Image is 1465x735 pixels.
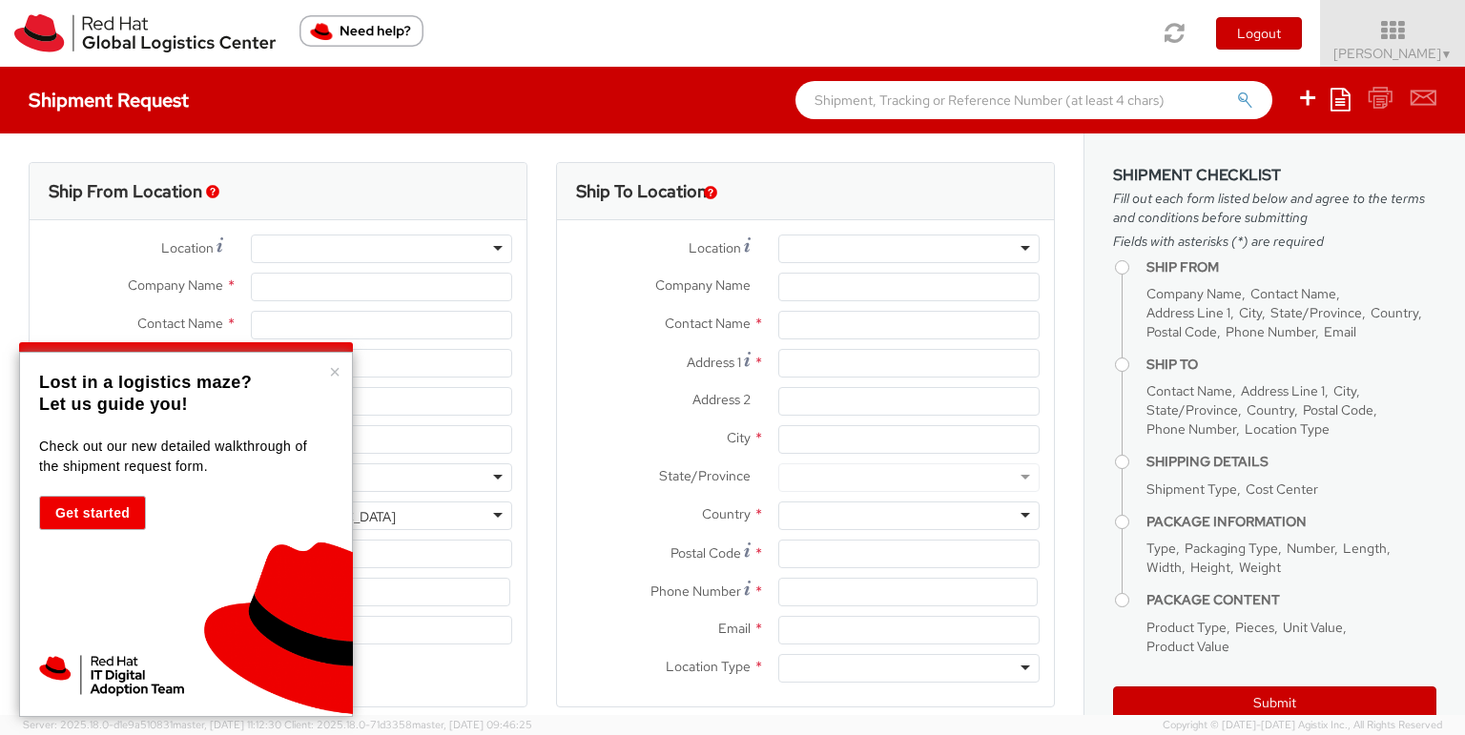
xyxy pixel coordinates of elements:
[39,496,146,530] button: Get started
[1146,515,1436,529] h4: Package Information
[1113,189,1436,227] span: Fill out each form listed below and agree to the terms and conditions before submitting
[1303,401,1373,419] span: Postal Code
[1343,540,1387,557] span: Length
[1226,323,1315,340] span: Phone Number
[1113,167,1436,184] h3: Shipment Checklist
[655,276,751,294] span: Company Name
[576,182,707,201] h3: Ship To Location
[1146,285,1242,302] span: Company Name
[1146,420,1236,438] span: Phone Number
[39,437,328,477] p: Check out our new detailed walkthrough of the shipment request form.
[692,391,751,408] span: Address 2
[1163,718,1442,733] span: Copyright © [DATE]-[DATE] Agistix Inc., All Rights Reserved
[1146,559,1182,576] span: Width
[1246,480,1318,498] span: Cost Center
[1146,357,1436,372] h4: Ship To
[665,315,751,332] span: Contact Name
[14,14,276,52] img: rh-logistics-00dfa346123c4ec078e1.svg
[1185,540,1278,557] span: Packaging Type
[666,658,751,675] span: Location Type
[299,15,423,47] button: Need help?
[1146,593,1436,607] h4: Package Content
[1146,638,1229,655] span: Product Value
[1250,285,1336,302] span: Contact Name
[671,544,741,561] span: Postal Code
[1333,382,1356,399] span: City
[39,395,188,414] strong: Let us guide you!
[137,315,223,332] span: Contact Name
[1146,455,1436,469] h4: Shipping Details
[1146,323,1217,340] span: Postal Code
[1333,45,1453,62] span: [PERSON_NAME]
[1441,47,1453,62] span: ▼
[173,718,281,731] span: master, [DATE] 11:12:30
[1113,232,1436,251] span: Fields with asterisks (*) are required
[1247,401,1294,419] span: Country
[1245,420,1330,438] span: Location Type
[1287,540,1334,557] span: Number
[1241,382,1325,399] span: Address Line 1
[1146,480,1237,498] span: Shipment Type
[1146,304,1230,321] span: Address Line 1
[1146,260,1436,275] h4: Ship From
[1146,382,1232,399] span: Contact Name
[412,718,532,731] span: master, [DATE] 09:46:25
[1190,559,1230,576] span: Height
[1146,540,1176,557] span: Type
[1324,323,1356,340] span: Email
[1113,686,1436,719] button: Submit
[727,429,751,446] span: City
[1146,619,1227,636] span: Product Type
[1371,304,1418,321] span: Country
[329,362,340,381] button: Close
[689,239,741,256] span: Location
[718,620,751,637] span: Email
[1216,17,1302,50] button: Logout
[795,81,1272,119] input: Shipment, Tracking or Reference Number (at least 4 chars)
[659,467,751,484] span: State/Province
[702,505,751,522] span: Country
[284,718,532,731] span: Client: 2025.18.0-71d3358
[1146,401,1238,419] span: State/Province
[1235,619,1274,636] span: Pieces
[650,582,741,600] span: Phone Number
[39,373,252,392] strong: Lost in a logistics maze?
[1270,304,1362,321] span: State/Province
[1239,304,1262,321] span: City
[161,239,214,256] span: Location
[29,90,189,111] h4: Shipment Request
[1239,559,1281,576] span: Weight
[128,276,223,294] span: Company Name
[687,354,741,371] span: Address 1
[49,182,202,201] h3: Ship From Location
[23,718,281,731] span: Server: 2025.18.0-d1e9a510831
[1283,619,1343,636] span: Unit Value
